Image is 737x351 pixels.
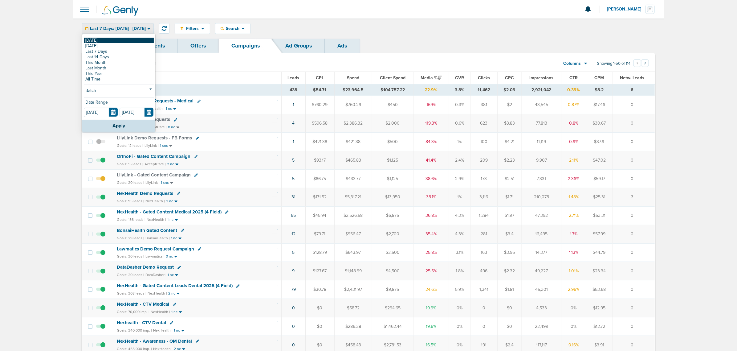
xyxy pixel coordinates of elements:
small: 1 nc [174,328,180,333]
td: 0 [470,299,498,317]
td: 0 [612,280,655,299]
td: $2.32 [498,262,522,280]
td: 24.6% [413,280,449,299]
td: 0.39% [561,84,586,96]
td: $2,526.58 [334,206,372,225]
a: Clients [135,39,178,53]
td: 0 [612,151,655,170]
td: $47.02 [586,151,612,170]
td: $12.95 [586,299,612,317]
td: 19.9% [413,299,449,317]
td: $643.97 [334,243,372,262]
small: 0 nc [168,125,175,130]
td: 0 [612,243,655,262]
td: 0 [612,225,655,243]
td: 3 [612,188,655,206]
td: 623 [470,114,498,133]
td: 7,331 [522,169,561,188]
td: 209 [470,151,498,170]
a: 12 [291,231,295,237]
td: 38.6% [413,169,449,188]
small: AcceptCare | [145,162,166,166]
td: $1,148.99 [334,262,372,280]
td: $4.21 [498,133,522,151]
span: Showing 1-50 of 114 [597,61,630,66]
small: Goals: 340,000 imp. | [117,328,152,333]
td: $3.95 [498,243,522,262]
td: $23,964.5 [334,84,372,96]
td: 496 [470,262,498,280]
td: 1.01% [561,262,586,280]
span: BonsaiHealth Gated Content [117,228,177,233]
span: [PERSON_NAME] [607,7,645,11]
span: CPM [594,75,604,81]
span: Last 7 Days: [DATE] - [DATE] [90,27,146,31]
td: $58.72 [334,299,372,317]
td: $127.67 [305,262,334,280]
td: $37.9 [586,133,612,151]
td: 38.1% [413,188,449,206]
small: Goals: 95 leads | [117,199,144,204]
td: 210,078 [522,188,561,206]
span: Nexhealth - CTV Dental [117,320,166,325]
td: 5.9% [449,280,470,299]
small: 1 snc [160,143,168,148]
small: 1 nc [171,236,177,241]
td: $0 [305,299,334,317]
td: $596.58 [305,114,334,133]
a: All Time [84,76,154,82]
td: $2.51 [498,169,522,188]
button: Go to next page [641,59,649,67]
a: [DATE] [84,38,154,43]
a: 0 [292,342,295,348]
td: 119.3% [413,114,449,133]
td: 1.48% [561,188,586,206]
td: $2,431.97 [334,280,372,299]
td: 173 [470,169,498,188]
a: 5 [292,158,295,163]
a: 1 [293,139,294,144]
td: 1.8% [449,262,470,280]
td: 0 [470,317,498,336]
td: $2,500 [372,243,413,262]
td: 0 [612,206,655,225]
a: Campaigns [219,39,273,53]
span: Spend [347,75,359,81]
td: 1.13% [561,243,586,262]
span: LilyLink - Gated Content Campaign [117,172,191,178]
td: $23.34 [586,262,612,280]
a: [DATE] [84,43,154,49]
td: 49,227 [522,262,561,280]
td: 3.8% [449,84,470,96]
td: 22,499 [522,317,561,336]
td: $4,500 [372,262,413,280]
small: NexHealth | [145,199,165,203]
td: 14,377 [522,243,561,262]
span: Leads [287,75,299,81]
span: NexHealth - Gated Content Leads Dental 2025 (4 Field) [117,283,233,288]
span: OrthoFi - Gated Content Campaign [117,154,190,159]
td: $421.38 [305,133,334,151]
a: 5 [292,250,295,255]
span: NexHealth - Awareness - OM Dental [117,338,192,344]
small: Lawmatics | [145,254,165,258]
span: CTR [570,75,578,81]
td: 3.1% [449,243,470,262]
td: $465.83 [334,151,372,170]
td: 3,116 [470,188,498,206]
td: $13,950 [372,188,413,206]
small: LilyLink | [145,143,159,148]
a: Batch [84,87,154,95]
td: 0% [449,299,470,317]
td: $1,125 [372,169,413,188]
td: $433.77 [334,169,372,188]
td: 11,462 [470,84,498,96]
small: 1 nc [168,273,174,277]
td: $2 [498,96,522,114]
td: 0% [449,317,470,336]
td: 100 [470,133,498,151]
td: $0 [498,299,522,317]
td: 2.9% [449,169,470,188]
small: Goals: 70,000 imp. | [117,310,149,314]
td: $44.79 [586,243,612,262]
